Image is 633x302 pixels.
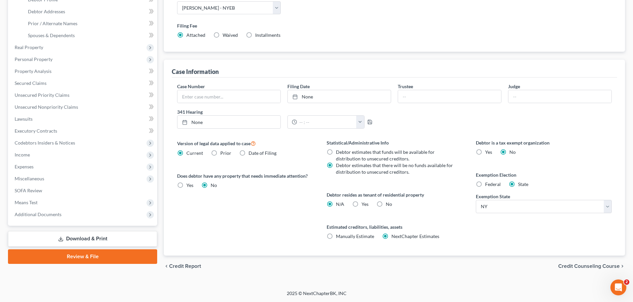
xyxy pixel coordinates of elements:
span: Yes [362,201,369,207]
span: Manually Estimate [336,233,374,239]
input: -- [398,90,501,103]
label: Statistical/Administrative Info [327,139,463,146]
label: Filing Date [287,83,310,90]
span: Prior [220,150,231,156]
label: Filing Fee [177,22,612,29]
a: Spouses & Dependents [23,30,157,41]
span: Attached [186,32,205,38]
a: Prior / Alternate Names [23,18,157,30]
button: Credit Counseling Course chevron_right [558,264,625,269]
span: Expenses [15,164,34,169]
a: Unsecured Nonpriority Claims [9,101,157,113]
span: Unsecured Nonpriority Claims [15,104,78,110]
span: Debtor Addresses [28,9,65,14]
input: -- [508,90,611,103]
span: Unsecured Priority Claims [15,92,69,98]
span: N/A [336,201,344,207]
span: State [518,181,528,187]
span: 2 [624,279,629,285]
a: None [288,90,391,103]
span: Federal [485,181,501,187]
input: -- : -- [297,116,357,128]
span: Credit Report [169,264,201,269]
span: Debtor estimates that there will be no funds available for distribution to unsecured creditors. [336,162,453,175]
span: Personal Property [15,56,53,62]
button: chevron_left Credit Report [164,264,201,269]
a: Executory Contracts [9,125,157,137]
span: Property Analysis [15,68,52,74]
label: Case Number [177,83,205,90]
span: Date of Filing [249,150,276,156]
span: Miscellaneous [15,176,44,181]
a: SOFA Review [9,185,157,197]
span: Prior / Alternate Names [28,21,77,26]
span: Secured Claims [15,80,47,86]
a: Secured Claims [9,77,157,89]
span: No [386,201,392,207]
span: Installments [255,32,280,38]
span: Debtor estimates that funds will be available for distribution to unsecured creditors. [336,149,435,161]
span: Yes [485,149,492,155]
span: Executory Contracts [15,128,57,134]
span: Spouses & Dependents [28,32,75,38]
label: Exemption Election [476,171,612,178]
span: Credit Counseling Course [558,264,620,269]
a: None [177,116,280,128]
span: NextChapter Estimates [391,233,439,239]
span: No [509,149,516,155]
i: chevron_left [164,264,169,269]
span: SOFA Review [15,188,42,193]
div: Case Information [172,68,219,76]
span: Real Property [15,44,43,50]
label: Version of legal data applied to case [177,139,313,147]
span: Income [15,152,30,157]
span: Additional Documents [15,211,61,217]
a: Debtor Addresses [23,6,157,18]
span: Yes [186,182,193,188]
span: Current [186,150,203,156]
iframe: Intercom live chat [610,279,626,295]
a: Download & Print [8,231,157,247]
a: Unsecured Priority Claims [9,89,157,101]
label: Judge [508,83,520,90]
a: Property Analysis [9,65,157,77]
span: Lawsuits [15,116,33,122]
label: Exemption State [476,193,510,200]
span: Means Test [15,200,38,205]
span: Waived [223,32,238,38]
label: Trustee [398,83,413,90]
input: Enter case number... [177,90,280,103]
a: Lawsuits [9,113,157,125]
label: 341 Hearing [174,108,394,115]
i: chevron_right [620,264,625,269]
a: Review & File [8,249,157,264]
span: Codebtors Insiders & Notices [15,140,75,146]
div: 2025 © NextChapterBK, INC [127,290,506,302]
label: Debtor is a tax exempt organization [476,139,612,146]
span: No [211,182,217,188]
label: Estimated creditors, liabilities, assets [327,223,463,230]
label: Does debtor have any property that needs immediate attention? [177,172,313,179]
label: Debtor resides as tenant of residential property [327,191,463,198]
